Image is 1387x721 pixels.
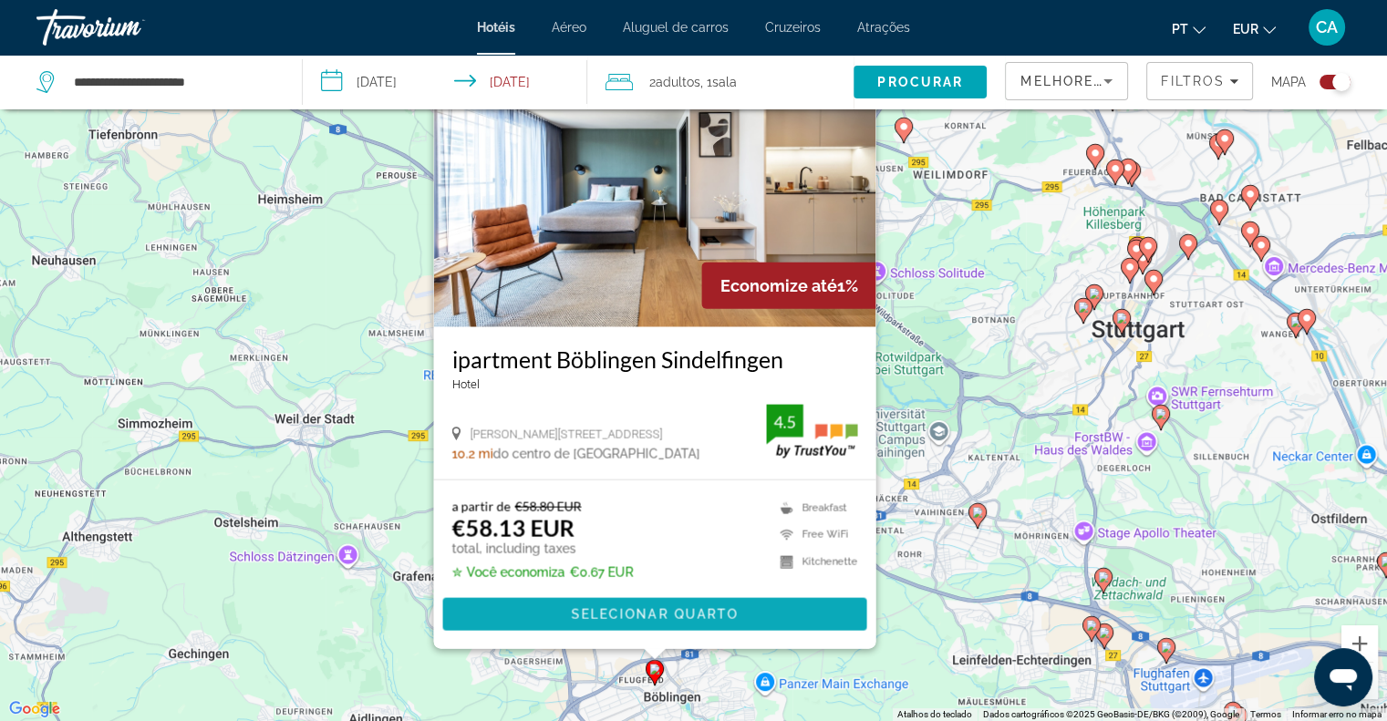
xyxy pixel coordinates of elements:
button: Toggle map [1306,74,1351,90]
span: Selecionar quarto [571,607,739,622]
a: Aluguel de carros [623,20,729,35]
span: EUR [1233,22,1258,36]
span: [PERSON_NAME][STREET_ADDRESS] [470,427,662,440]
button: Change currency [1233,15,1276,42]
li: Breakfast [771,499,857,517]
img: ipartment Böblingen Sindelfingen [433,35,875,326]
div: null star Apartment [451,376,857,390]
img: Google [5,697,65,721]
iframe: Botão para abrir a janela de mensagens [1314,648,1372,706]
button: Select check in and out date [303,55,587,109]
p: €0.67 EUR [451,565,633,580]
span: Hotel [451,376,479,390]
a: Hotéis [477,20,515,35]
span: Filtros [1161,74,1225,88]
span: 10.2 mi [451,447,492,461]
button: Filters [1146,62,1253,100]
a: Selecionar quarto [442,606,866,620]
a: Termos (abre em uma nova guia) [1250,709,1281,719]
span: , 1 [700,69,737,95]
input: Search hotel destination [72,68,274,96]
span: CA [1316,18,1338,36]
a: Cruzeiros [765,20,821,35]
span: Sala [712,75,737,89]
a: Travorium [36,4,219,51]
a: ipartment Böblingen Sindelfingen [451,345,857,372]
span: Economize até [719,275,836,294]
li: Free WiFi [771,525,857,543]
del: €58.80 EUR [514,499,581,514]
button: Atalhos do teclado [897,708,972,721]
a: Informar erro no mapa [1292,709,1382,719]
div: 1% [701,262,875,308]
ins: €58.13 EUR [451,514,574,541]
button: Aumentar o zoom [1341,625,1378,662]
a: Aéreo [552,20,586,35]
button: User Menu [1303,8,1351,46]
p: total, including taxes [451,541,633,556]
a: Atrações [857,20,910,35]
span: a partir de [451,499,510,514]
span: Dados cartográficos ©2025 GeoBasis-DE/BKG (©2009), Google [983,709,1239,719]
button: Change language [1172,15,1206,42]
li: Kitchenette [771,552,857,571]
span: Melhores descontos [1020,74,1205,88]
span: pt [1172,22,1188,36]
a: Abrir esta área no Google Maps (abre uma nova janela) [5,697,65,721]
span: Procurar [877,75,963,89]
img: TrustYou guest rating badge [766,404,857,458]
span: ✮ Você economiza [451,565,564,580]
div: 4.5 [766,410,802,432]
span: Mapa [1271,69,1306,95]
mat-select: Sort by [1020,70,1113,92]
span: Adultos [656,75,700,89]
span: 2 [649,69,700,95]
button: Travelers: 2 adults, 0 children [587,55,854,109]
span: do centro de [GEOGRAPHIC_DATA] [492,447,699,461]
button: Selecionar quarto [442,598,866,631]
button: Search [854,66,987,98]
